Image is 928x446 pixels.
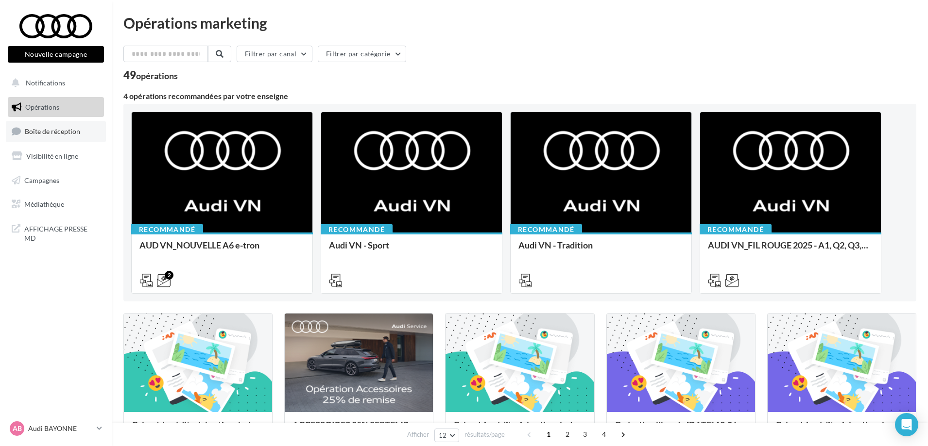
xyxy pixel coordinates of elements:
span: Notifications [26,79,65,87]
p: Audi BAYONNE [28,424,93,433]
span: résultats/page [464,430,505,439]
div: Calendrier éditorial national : du 02.09 au 09.09 [132,420,264,439]
button: 12 [434,429,459,442]
div: Calendrier éditorial national : du 02.09 au 09.09 [453,420,586,439]
a: Médiathèque [6,194,106,215]
span: AB [13,424,22,433]
span: Médiathèque [24,200,64,208]
div: Calendrier éditorial national : semaine du 25.08 au 31.08 [775,420,908,439]
div: Recommandé [700,224,772,235]
div: ACCESSOIRES 25% SEPTEMBRE - AUDI SERVICE [292,420,425,439]
a: Campagnes [6,170,106,191]
div: Recommandé [131,224,203,235]
span: Boîte de réception [25,127,80,135]
div: Audi VN - Sport [329,240,494,260]
span: 1 [541,427,556,442]
span: 3 [577,427,593,442]
div: Recommandé [321,224,393,235]
div: AUD VN_NOUVELLE A6 e-tron [139,240,305,260]
div: 49 [123,70,178,81]
span: Campagnes [24,176,59,184]
button: Nouvelle campagne [8,46,104,63]
span: 4 [596,427,612,442]
span: Visibilité en ligne [26,152,78,160]
div: Opération libre du [DATE] 12:06 [615,420,747,439]
span: Opérations [25,103,59,111]
button: Filtrer par catégorie [318,46,406,62]
a: Opérations [6,97,106,117]
a: AB Audi BAYONNE [8,419,104,438]
button: Notifications [6,73,102,93]
div: Recommandé [510,224,582,235]
div: Opérations marketing [123,16,916,30]
span: 2 [560,427,575,442]
div: 4 opérations recommandées par votre enseigne [123,92,916,100]
span: Afficher [407,430,429,439]
div: Open Intercom Messenger [895,413,918,436]
div: AUDI VN_FIL ROUGE 2025 - A1, Q2, Q3, Q5 et Q4 e-tron [708,240,873,260]
span: AFFICHAGE PRESSE MD [24,222,100,243]
div: opérations [136,71,178,80]
button: Filtrer par canal [237,46,312,62]
a: Boîte de réception [6,121,106,142]
a: AFFICHAGE PRESSE MD [6,218,106,247]
span: 12 [439,431,447,439]
div: Audi VN - Tradition [518,240,684,260]
div: 2 [165,271,173,280]
a: Visibilité en ligne [6,146,106,166]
